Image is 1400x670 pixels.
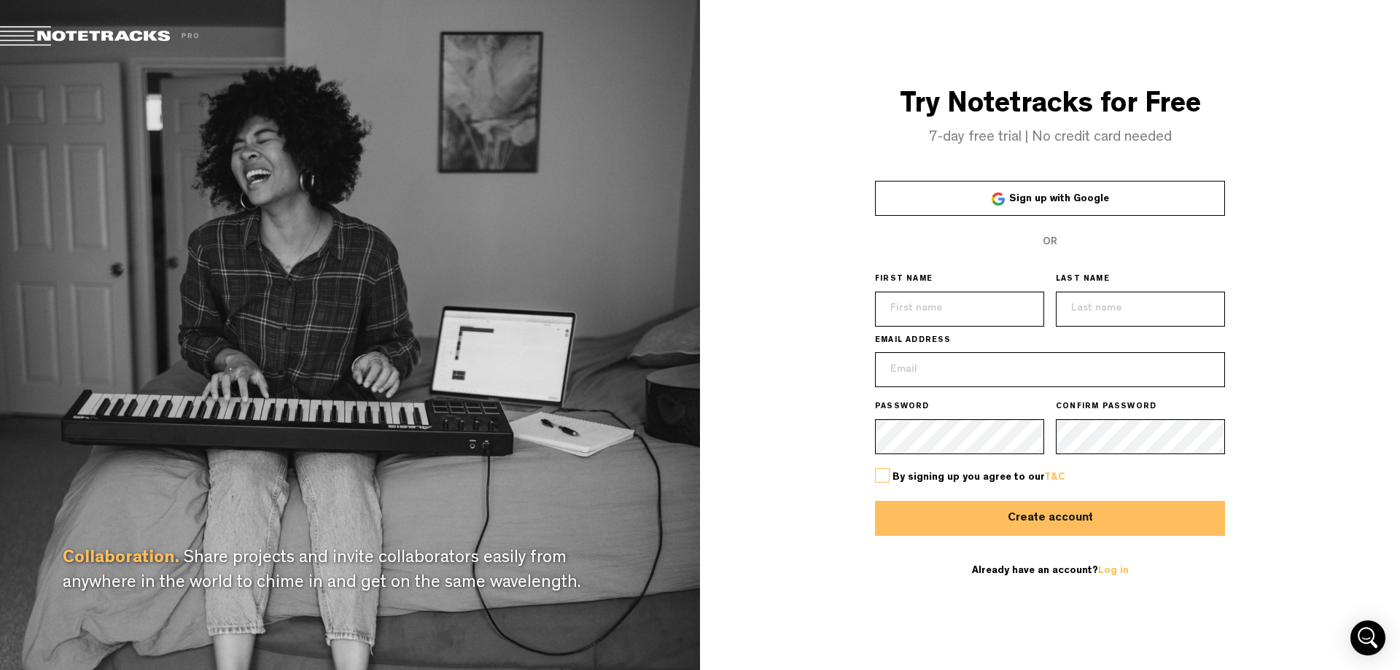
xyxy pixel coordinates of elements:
span: By signing up you agree to our [892,472,1065,483]
div: Open Intercom Messenger [1350,620,1385,655]
button: Create account [875,501,1225,536]
a: Log in [1098,566,1129,576]
h4: 7-day free trial | No credit card needed [700,130,1400,146]
span: FIRST NAME [875,274,933,286]
h3: Try Notetracks for Free [700,90,1400,122]
span: OR [1043,237,1057,247]
span: CONFIRM PASSWORD [1056,402,1156,413]
input: Last name [1056,292,1225,327]
span: PASSWORD [875,402,930,413]
span: EMAIL ADDRESS [875,335,952,347]
span: Collaboration. [63,550,179,568]
a: T&C [1044,472,1065,483]
span: Already have an account? [972,566,1129,576]
span: LAST NAME [1056,274,1110,286]
span: Sign up with Google [1009,194,1109,204]
input: First name [875,292,1044,327]
span: Share projects and invite collaborators easily from anywhere in the world to chime in and get on ... [63,550,580,593]
input: Email [875,352,1225,387]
